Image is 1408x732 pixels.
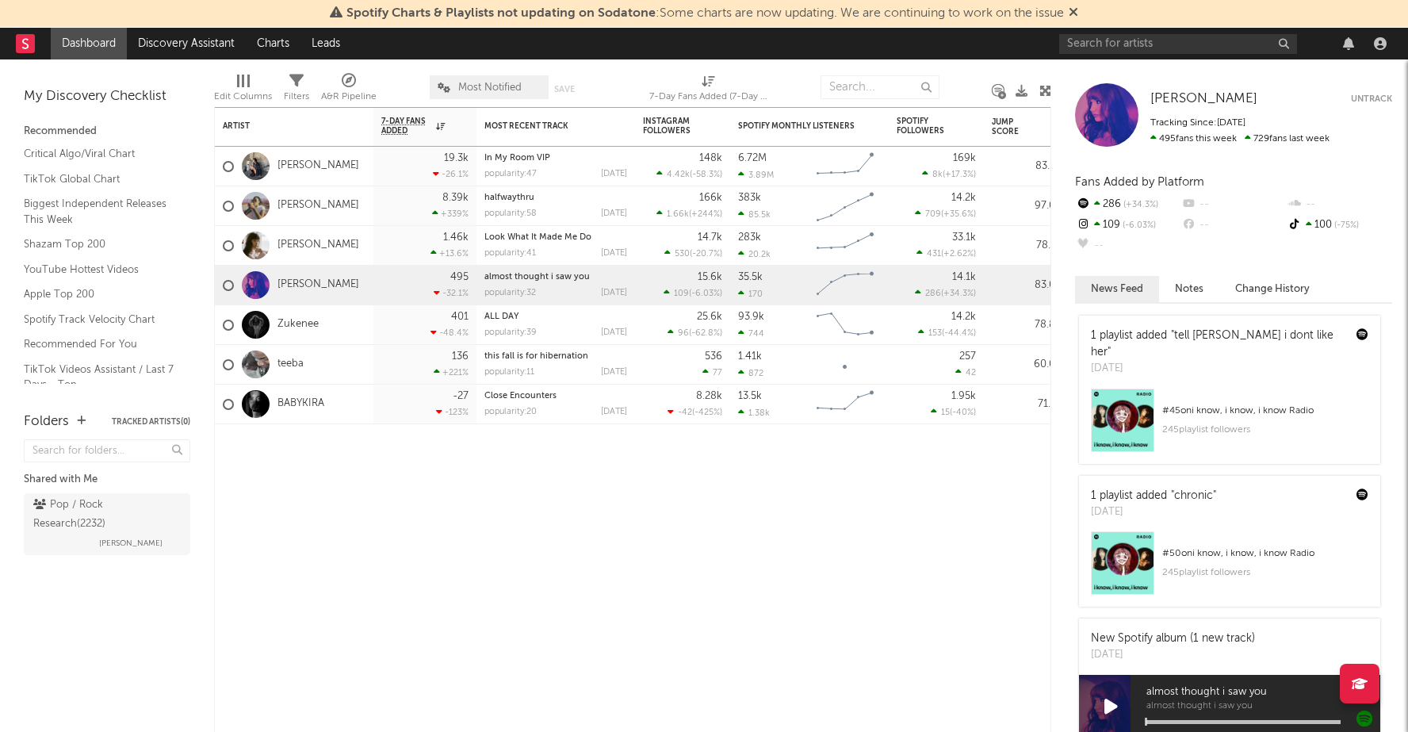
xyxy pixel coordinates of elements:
span: -40 % [952,408,974,417]
span: almost thought i saw you [1146,683,1380,702]
div: 60.0 [992,355,1055,374]
span: : Some charts are now updating. We are continuing to work on the issue [346,7,1064,20]
a: Apple Top 200 [24,286,174,303]
div: 33.1k [952,232,976,243]
span: -42 [678,408,692,417]
span: -20.7 % [692,250,720,259]
div: ( ) [664,248,722,259]
svg: Chart title [809,385,881,424]
div: Recommended [24,122,190,141]
div: 71.1 [992,395,1055,414]
a: "chronic" [1171,490,1216,501]
svg: Chart title [809,186,881,226]
div: [DATE] [601,368,627,377]
div: 97.0 [992,197,1055,216]
span: 530 [675,250,690,259]
div: [DATE] [601,249,627,258]
div: -123 % [436,407,469,417]
div: New Spotify album (1 new track) [1091,630,1255,647]
svg: Chart title [809,305,881,345]
div: popularity: 58 [484,209,537,218]
div: A&R Pipeline [321,87,377,106]
div: 7-Day Fans Added (7-Day Fans Added) [649,67,768,113]
div: 25.6k [697,312,722,322]
div: 100 [1287,215,1392,236]
div: 383k [738,193,761,203]
a: almost thought i saw you [484,273,590,282]
div: 1.95k [951,391,976,401]
div: ( ) [918,328,976,338]
div: 19.3k [444,153,469,163]
span: -425 % [694,408,720,417]
div: 1.46k [443,232,469,243]
button: Save [554,85,575,94]
input: Search for folders... [24,439,190,462]
div: Pop / Rock Research ( 2232 ) [33,496,177,534]
span: 96 [678,329,689,338]
div: 286 [1075,194,1180,215]
div: 93.9k [738,312,764,322]
span: 4.42k [667,171,690,179]
div: My Discovery Checklist [24,87,190,106]
div: [DATE] [1091,504,1216,520]
a: [PERSON_NAME] [277,159,359,173]
span: 15 [941,408,950,417]
a: Dashboard [51,28,127,59]
div: Spotify Followers [897,117,952,136]
span: 77 [713,369,722,377]
div: # 45 on i know, i know, i know Radio [1162,401,1368,420]
a: [PERSON_NAME] [277,278,359,292]
div: A&R Pipeline [321,67,377,113]
span: -44.4 % [944,329,974,338]
div: Spotify Monthly Listeners [738,121,857,131]
input: Search... [821,75,939,99]
div: +13.6 % [430,248,469,259]
div: 245 playlist followers [1162,420,1368,439]
div: 78.1 [992,236,1055,255]
a: Close Encounters [484,392,557,400]
span: +35.6 % [943,210,974,219]
div: -48.4 % [430,328,469,338]
a: [PERSON_NAME] [1150,91,1257,107]
a: #50oni know, i know, i know Radio245playlist followers [1079,531,1380,607]
div: Shared with Me [24,470,190,489]
div: 1.41k [738,351,762,362]
a: TikTok Global Chart [24,171,174,188]
div: 6.72M [738,153,767,163]
span: Most Notified [458,82,522,93]
div: 3.89M [738,170,774,180]
div: ( ) [915,209,976,219]
a: Leads [300,28,351,59]
div: Instagram Followers [643,117,698,136]
div: Edit Columns [214,67,272,113]
a: [PERSON_NAME] [277,239,359,252]
button: Tracked Artists(0) [112,418,190,426]
button: Notes [1159,276,1219,302]
div: Filters [284,67,309,113]
span: -75 % [1332,221,1359,230]
a: TikTok Videos Assistant / Last 7 Days - Top [24,361,174,393]
div: Look What It Made Me Do [484,233,627,242]
div: 109 [1075,215,1180,236]
div: 20.2k [738,249,771,259]
div: 170 [738,289,763,299]
span: 42 [966,369,976,377]
div: -- [1287,194,1392,215]
div: ( ) [931,407,976,417]
div: 85.5k [738,209,771,220]
span: Tracking Since: [DATE] [1150,118,1245,128]
div: +339 % [432,209,469,219]
a: BABYKIRA [277,397,324,411]
div: 136 [452,351,469,362]
div: 1 playlist added [1091,488,1216,504]
div: 536 [705,351,722,362]
div: +221 % [434,367,469,377]
span: -62.8 % [691,329,720,338]
a: #45oni know, i know, i know Radio245playlist followers [1079,389,1380,464]
div: Most Recent Track [484,121,603,131]
div: Edit Columns [214,87,272,106]
div: -26.1 % [433,169,469,179]
div: ( ) [668,407,722,417]
div: ( ) [916,248,976,259]
a: [PERSON_NAME] [277,199,359,213]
